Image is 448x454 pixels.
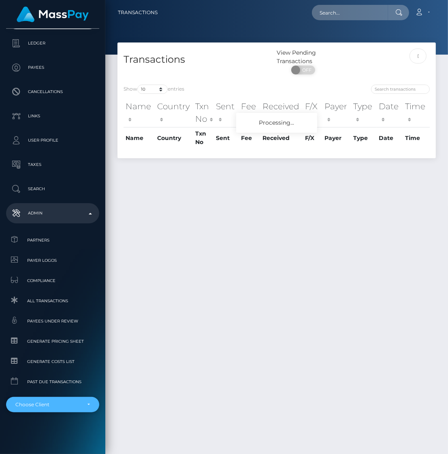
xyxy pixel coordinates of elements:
span: Partners [9,235,96,245]
h4: Transactions [124,53,271,67]
th: Date [377,127,403,149]
th: Payer [322,98,351,127]
span: All Transactions [9,296,96,305]
div: Choose Client [15,401,81,408]
th: Sent [214,98,239,127]
img: MassPay Logo [17,6,89,22]
th: Time [403,98,430,127]
a: Partners [6,231,99,249]
p: Ledger [9,37,96,49]
span: Generate Pricing Sheet [9,337,96,346]
a: Generate Costs List [6,353,99,370]
span: OFF [296,66,316,74]
a: User Profile [6,130,99,151]
p: Search [9,183,96,195]
a: Past Due Transactions [6,373,99,390]
th: Fee [239,127,261,149]
a: Links [6,106,99,126]
a: Admin [6,203,99,223]
span: Payees under Review [9,316,96,326]
a: Compliance [6,272,99,289]
th: Sent [214,127,239,149]
a: Payees [6,57,99,78]
div: View Pending Transactions [277,49,330,66]
th: Name [124,98,155,127]
th: Name [124,127,155,149]
th: Date [377,98,403,127]
span: Generate Costs List [9,357,96,366]
span: Past Due Transactions [9,377,96,386]
th: Payer [322,127,351,149]
a: Generate Pricing Sheet [6,333,99,350]
a: Payer Logos [6,252,99,269]
span: Payer Logos [9,256,96,265]
a: Ledger [6,33,99,53]
th: F/X [303,127,322,149]
p: Payees [9,62,96,74]
p: Links [9,110,96,122]
th: F/X [303,98,322,127]
a: Taxes [6,155,99,175]
input: Date filter [410,49,427,64]
select: Showentries [137,85,168,94]
input: Search... [312,5,388,20]
th: Time [403,127,430,149]
a: All Transactions [6,292,99,310]
p: Cancellations [9,86,96,98]
th: Type [351,98,377,127]
th: Fee [239,98,261,127]
span: Compliance [9,276,96,285]
a: Cancellations [6,82,99,102]
p: Admin [9,207,96,219]
label: Show entries [124,85,184,94]
th: Country [155,98,193,127]
th: Type [351,127,377,149]
button: Choose Client [6,397,99,412]
a: Transactions [118,4,158,21]
th: Received [260,127,303,149]
p: User Profile [9,134,96,146]
p: Taxes [9,159,96,171]
a: Search [6,179,99,199]
th: Txn No [193,127,214,149]
div: Processing... [236,113,317,133]
th: Received [260,98,303,127]
a: Payees under Review [6,312,99,330]
th: Country [155,127,193,149]
th: Txn No [193,98,214,127]
input: Search transactions [371,85,430,94]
